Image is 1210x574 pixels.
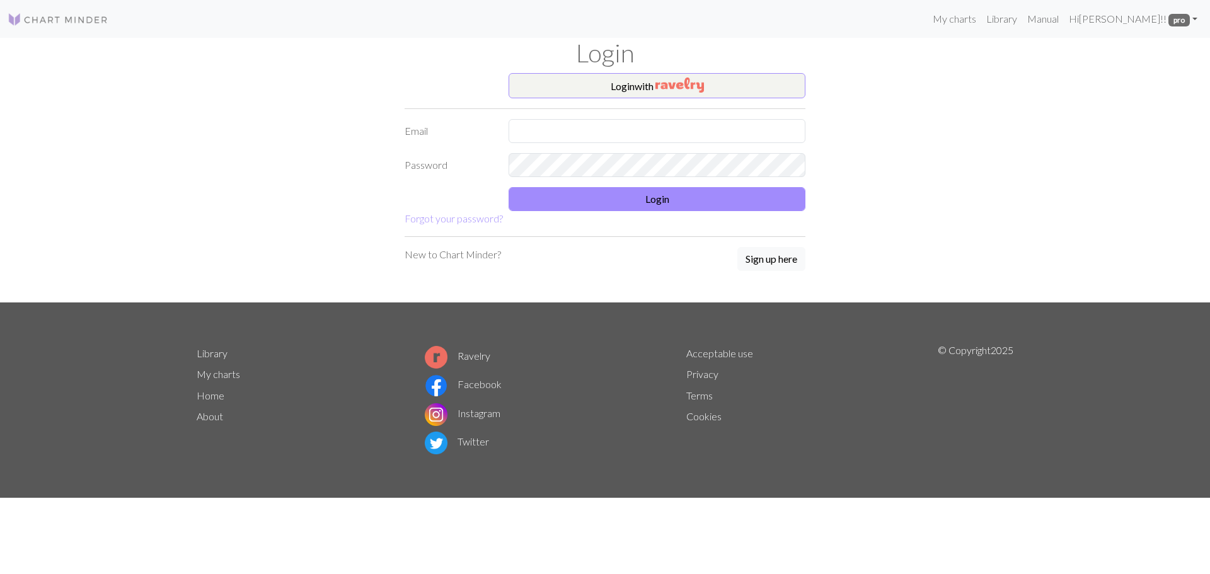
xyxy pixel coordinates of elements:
a: Library [197,347,228,359]
a: Cookies [686,410,722,422]
img: Ravelry [655,77,704,93]
label: Email [397,119,501,143]
a: Twitter [425,435,489,447]
a: Instagram [425,407,500,419]
img: Twitter logo [425,432,447,454]
label: Password [397,153,501,177]
a: Forgot your password? [405,212,503,224]
p: New to Chart Minder? [405,247,501,262]
button: Loginwith [509,73,805,98]
button: Sign up here [737,247,805,271]
img: Instagram logo [425,403,447,426]
a: Home [197,389,224,401]
a: Facebook [425,378,502,390]
p: © Copyright 2025 [938,343,1013,457]
img: Logo [8,12,108,27]
a: Sign up here [737,247,805,272]
img: Facebook logo [425,374,447,397]
a: Library [981,6,1022,32]
a: My charts [197,368,240,380]
span: pro [1168,14,1190,26]
a: Hi[PERSON_NAME]!! pro [1064,6,1202,32]
h1: Login [189,38,1021,68]
a: Terms [686,389,713,401]
a: My charts [928,6,981,32]
a: Acceptable use [686,347,753,359]
img: Ravelry logo [425,346,447,369]
a: Privacy [686,368,718,380]
button: Login [509,187,805,211]
a: Manual [1022,6,1064,32]
a: About [197,410,223,422]
a: Ravelry [425,350,490,362]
